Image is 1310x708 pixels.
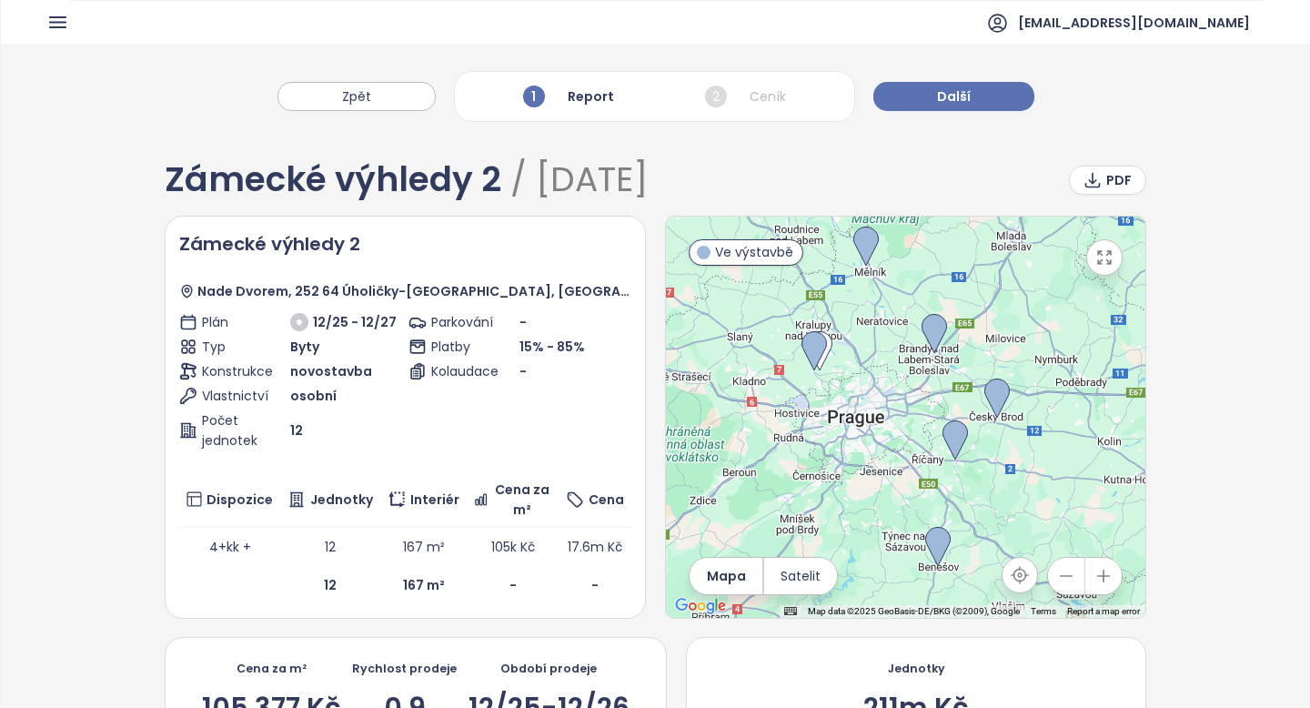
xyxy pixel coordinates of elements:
span: Interiér [410,490,459,510]
b: 12 [324,576,337,594]
span: Cena za m² [493,480,551,520]
td: 4+kk + [179,528,281,566]
span: Plán [202,312,257,332]
span: Zpět [342,86,371,106]
span: - [519,361,527,381]
span: osobní [290,386,337,406]
span: 2 [705,86,727,107]
span: Typ [202,337,257,357]
button: Mapa [690,558,762,594]
button: Keyboard shortcuts [784,605,797,618]
td: 167 m² [380,528,467,566]
div: Období prodeje [500,661,597,677]
span: Byty [290,337,319,357]
a: Report a map error [1067,606,1140,616]
span: 15% - 85% [519,338,585,356]
span: [EMAIL_ADDRESS][DOMAIN_NAME] [1018,1,1250,45]
span: Konstrukce [202,361,257,381]
span: Nade Dvorem, 252 64 Úholičky-[GEOGRAPHIC_DATA], [GEOGRAPHIC_DATA] [197,281,631,301]
span: Mapa [707,566,746,586]
span: Platby [431,337,487,357]
span: Map data ©2025 GeoBasis-DE/BKG (©2009), Google [808,606,1020,616]
span: / [DATE] [501,156,648,203]
b: - [591,576,599,594]
span: 12/25 - 12/27 [313,312,397,332]
span: Parkování [431,312,487,332]
span: novostavba [290,361,372,381]
button: Satelit [764,558,837,594]
a: Terms [1031,606,1056,616]
span: Ve výstavbě [715,242,793,262]
span: Satelit [781,566,821,586]
span: Cena [589,490,624,510]
button: Další [873,82,1034,111]
div: Ceník [700,81,791,112]
span: Zámecké výhledy 2 [179,231,360,257]
div: Rychlost prodeje [352,661,457,677]
b: - [509,576,517,594]
span: Jednotky [310,490,373,510]
span: Dispozice [207,490,273,510]
a: Open this area in Google Maps (opens a new window) [670,594,731,618]
span: 1 [523,86,545,107]
span: - [519,313,527,331]
div: Zámecké výhledy 2 [165,163,648,197]
span: Počet jednotek [202,410,257,450]
td: 12 [280,528,380,566]
span: Kolaudace [431,361,487,381]
span: PDF [1106,170,1132,190]
img: Google [670,594,731,618]
div: Cena za m² [237,661,307,677]
div: Jednotky [888,661,945,677]
b: 167 m² [403,576,445,594]
div: Report [519,81,619,112]
button: PDF [1069,166,1146,195]
span: Další [937,86,971,106]
span: 12 [290,420,303,440]
span: Vlastnictví [202,386,257,406]
span: 105k Kč [491,538,535,556]
button: Zpět [277,82,436,111]
span: 17.6m Kč [568,538,622,556]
